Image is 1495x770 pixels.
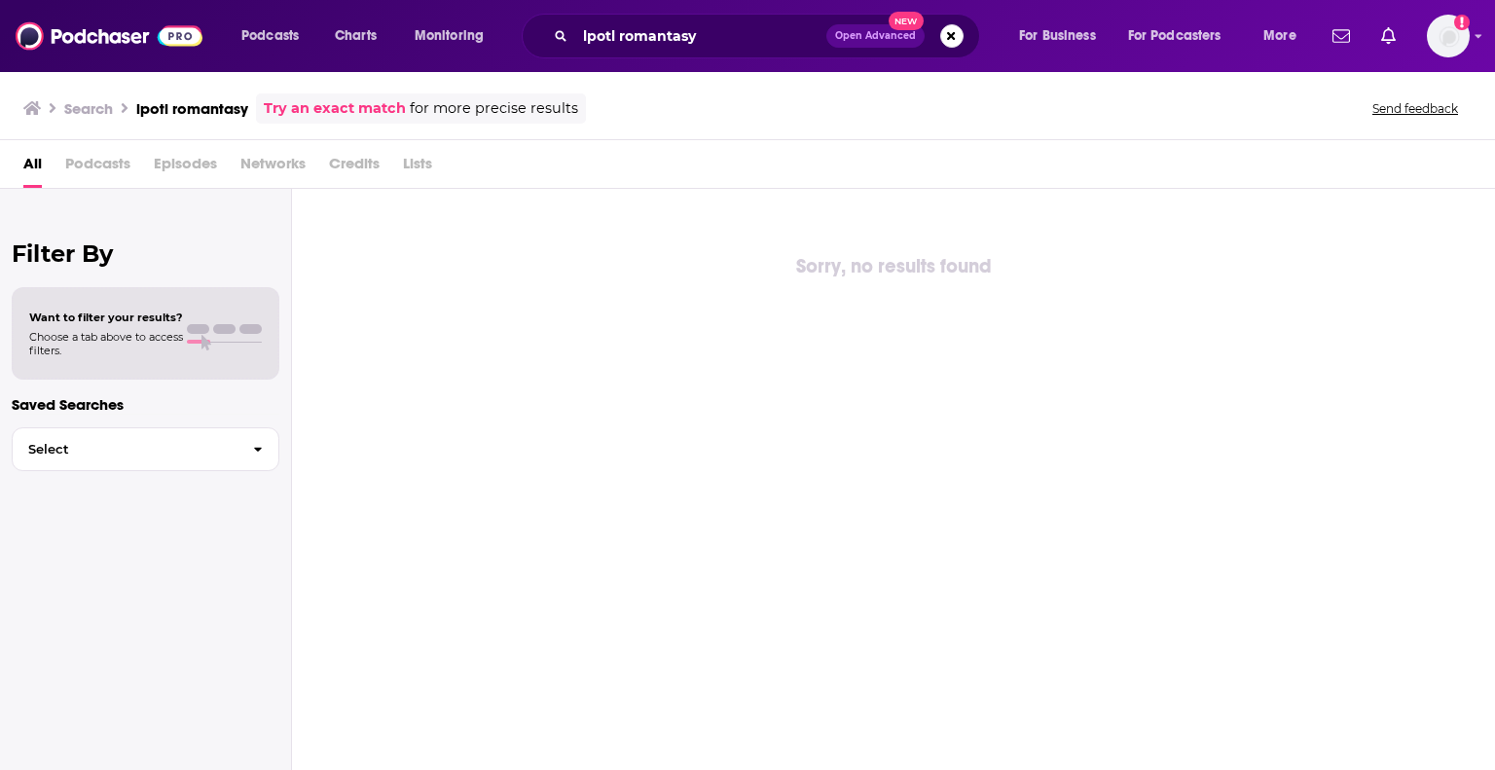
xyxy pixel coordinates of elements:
button: open menu [1115,20,1250,52]
button: open menu [1250,20,1321,52]
span: For Podcasters [1128,22,1222,50]
button: open menu [1005,20,1120,52]
span: for more precise results [410,97,578,120]
span: Want to filter your results? [29,311,183,324]
a: All [23,148,42,188]
span: Lists [403,148,432,188]
input: Search podcasts, credits, & more... [575,20,826,52]
img: User Profile [1427,15,1470,57]
button: Show profile menu [1427,15,1470,57]
span: Podcasts [241,22,299,50]
h3: lpotl romantasy [136,99,248,118]
div: Sorry, no results found [292,251,1495,282]
span: For Business [1019,22,1096,50]
span: Logged in as ei1745 [1427,15,1470,57]
a: Charts [322,20,388,52]
span: Select [13,443,237,456]
button: Send feedback [1367,100,1464,117]
span: Choose a tab above to access filters. [29,330,183,357]
span: Podcasts [65,148,130,188]
h2: Filter By [12,239,279,268]
span: Monitoring [415,22,484,50]
button: open menu [228,20,324,52]
a: Show notifications dropdown [1373,19,1404,53]
h3: Search [64,99,113,118]
span: Open Advanced [835,31,916,41]
a: Try an exact match [264,97,406,120]
div: Search podcasts, credits, & more... [540,14,999,58]
button: Select [12,427,279,471]
span: Networks [240,148,306,188]
svg: Add a profile image [1454,15,1470,30]
span: Episodes [154,148,217,188]
span: More [1263,22,1296,50]
span: Charts [335,22,377,50]
p: Saved Searches [12,395,279,414]
span: New [889,12,924,30]
button: open menu [401,20,509,52]
img: Podchaser - Follow, Share and Rate Podcasts [16,18,202,55]
button: Open AdvancedNew [826,24,925,48]
a: Show notifications dropdown [1325,19,1358,53]
span: Credits [329,148,380,188]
